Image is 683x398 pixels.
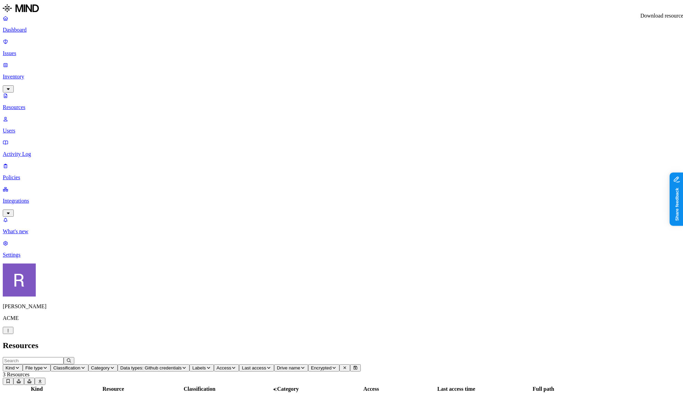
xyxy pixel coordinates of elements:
[311,365,332,370] span: Encrypted
[91,365,110,370] span: Category
[3,198,680,204] p: Integrations
[3,228,680,235] p: What's new
[3,74,680,80] p: Inventory
[120,365,182,370] span: Data types: Github credentials
[3,174,680,181] p: Policies
[157,386,242,392] div: Classification
[3,252,680,258] p: Settings
[3,104,680,110] p: Resources
[3,372,30,377] span: 3 Resources
[3,263,36,297] img: Rich Thompson
[414,386,498,392] div: Last access time
[277,365,300,370] span: Drive name
[242,365,266,370] span: Last access
[277,386,299,392] span: Category
[3,341,680,350] h2: Resources
[3,315,680,321] p: ACME
[329,386,413,392] div: Access
[499,386,587,392] div: Full path
[6,365,15,370] span: Kind
[3,357,64,364] input: Search
[3,128,680,134] p: Users
[53,365,80,370] span: Classification
[3,3,39,14] img: MIND
[3,27,680,33] p: Dashboard
[25,365,43,370] span: File type
[217,365,231,370] span: Access
[71,386,155,392] div: Resource
[3,151,680,157] p: Activity Log
[192,365,206,370] span: Labels
[3,50,680,56] p: Issues
[4,386,70,392] div: Kind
